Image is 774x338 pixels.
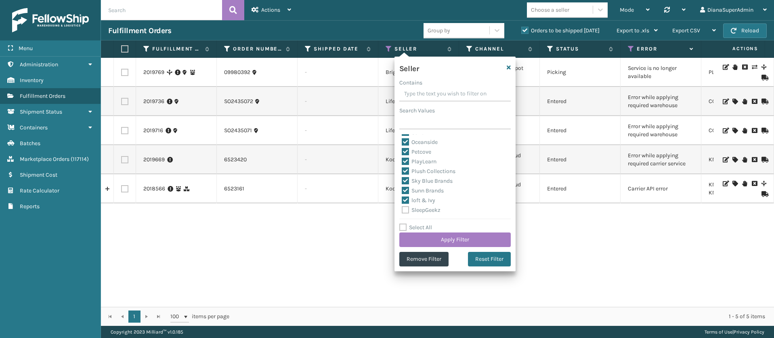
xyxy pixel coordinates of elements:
a: 1 [128,311,141,323]
span: Containers [20,124,48,131]
img: logo [12,8,89,32]
td: Entered [540,174,621,203]
label: Shipped Date [314,45,363,53]
i: Edit [723,64,728,70]
i: On Hold [742,128,747,133]
i: Split Fulfillment Order [761,181,766,186]
span: Mode [620,6,634,13]
td: - [298,58,378,87]
div: | [705,326,764,338]
i: Mark as Shipped [761,128,766,133]
a: CCWENKS3BLURA [709,98,755,105]
i: Edit [723,157,728,163]
span: Actions [261,6,280,13]
i: Edit [723,181,728,186]
td: Error while applying required carrier service [621,145,701,174]
label: Sunn Brands [402,187,444,194]
i: Cancel Fulfillment Order [752,181,757,186]
label: Plush Collections [402,168,455,175]
i: Cancel Fulfillment Order [752,157,757,163]
i: Edit [723,128,728,133]
label: loft & Ivy [402,197,435,204]
p: Copyright 2023 Milliard™ v 1.0.185 [111,326,183,338]
button: Apply Filter [399,232,511,247]
span: Shipment Status [20,108,62,115]
td: LifeStyle [378,87,459,116]
span: Administration [20,61,58,68]
label: Orders to be shipped [DATE] [521,27,600,34]
td: Picking [540,58,621,87]
label: Error [637,45,686,53]
i: Mark as Shipped [761,157,766,163]
span: Export CSV [672,27,700,34]
span: Batches [20,140,40,147]
td: Brightech [378,58,459,87]
a: KM-26FG: 1 [709,181,736,188]
h4: Seller [399,61,419,74]
label: SleepGeekz [402,207,440,213]
span: ( 117114 ) [71,156,89,163]
td: Entered [540,87,621,116]
span: Fulfillment Orders [20,93,65,99]
label: Sky Blue Brands [402,177,453,184]
label: Search Values [399,106,435,115]
label: Status [556,45,605,53]
label: Oceanside [402,139,438,146]
td: - [298,116,378,145]
td: Koolmore [378,174,459,203]
i: Assign Carrier and Warehouse [732,99,737,104]
td: Error while applying required warehouse [621,116,701,145]
a: SO2435071 [224,127,252,135]
i: Cancel Fulfillment Order [752,128,757,133]
i: Mark as Shipped [761,191,766,197]
a: 6523161 [224,185,244,193]
label: Channel [475,45,524,53]
i: Mark as Shipped [761,75,766,80]
i: On Hold [732,64,737,70]
span: Menu [19,45,33,52]
label: Seller [394,45,443,53]
td: Entered [540,145,621,174]
div: Group by [428,26,450,35]
span: Actions [707,42,763,55]
span: Reports [20,203,40,210]
span: Rate Calculator [20,187,59,194]
a: 2018566 [143,185,165,193]
span: Inventory [20,77,44,84]
span: Export to .xls [617,27,649,34]
i: Edit Fulfillment Order Split [761,64,766,70]
i: Change shipping [752,64,757,70]
h3: Fulfillment Orders [108,26,171,36]
td: - [298,145,378,174]
td: Koolmore [378,145,459,174]
a: KM-SC182414-N3 [709,156,753,163]
i: On Hold [742,181,747,186]
i: Cancel Fulfillment Order [742,64,747,70]
div: Choose a seller [531,6,569,14]
a: 2019736 [143,97,164,106]
button: Remove Filter [399,252,449,266]
a: 09980392 [224,68,250,76]
span: 100 [170,313,182,321]
i: On Hold [742,99,747,104]
a: SO2435072 [224,97,253,106]
label: Select All [399,224,432,231]
td: LifeStyle [378,116,459,145]
span: items per page [170,311,229,323]
label: Contains [399,78,422,87]
label: Petcove [402,148,431,155]
td: Carrier API error [621,174,701,203]
td: Entered [540,116,621,145]
i: Edit [723,99,728,104]
i: Mark as Shipped [761,99,766,104]
a: 6523420 [224,156,247,164]
button: Reload [723,23,767,38]
input: Type the text you wish to filter on [399,87,511,101]
button: Reset Filter [468,252,511,266]
a: PL-SCRPO [709,69,734,76]
a: 2019669 [143,156,165,164]
span: Marketplace Orders [20,156,69,163]
i: Assign Carrier and Warehouse [732,128,737,133]
a: KM-ICD-26SD: 1 [709,189,748,196]
label: PlayLearn [402,158,436,165]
